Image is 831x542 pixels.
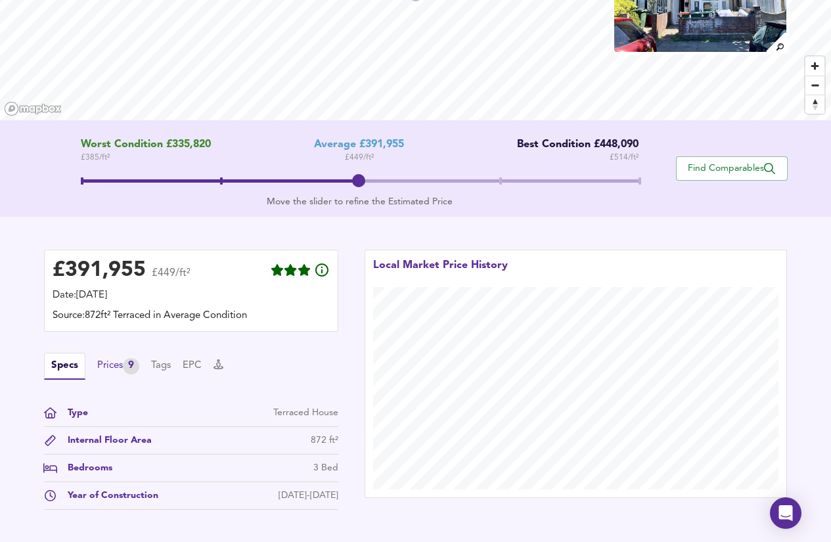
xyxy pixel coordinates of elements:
[81,195,639,208] div: Move the slider to refine the Estimated Price
[311,434,338,447] div: 872 ft²
[53,309,330,323] div: Source: 872ft² Terraced in Average Condition
[805,95,824,114] button: Reset bearing to north
[765,31,788,54] img: search
[123,358,139,374] div: 9
[610,151,639,164] span: £ 514 / ft²
[57,406,88,420] div: Type
[57,461,112,475] div: Bedrooms
[676,156,788,181] button: Find Comparables
[57,489,158,503] div: Year of Construction
[273,406,338,420] div: Terraced House
[373,258,508,287] div: Local Market Price History
[81,151,211,164] span: £ 385 / ft²
[183,359,202,373] button: EPC
[507,139,639,151] div: Best Condition £448,090
[151,359,171,373] button: Tags
[314,139,404,151] div: Average £391,955
[44,353,85,380] button: Specs
[81,139,211,151] span: Worst Condition £335,820
[683,162,780,175] span: Find Comparables
[805,76,824,95] button: Zoom out
[53,261,146,281] div: £ 391,955
[97,358,139,374] button: Prices9
[313,461,338,475] div: 3 Bed
[770,497,801,529] div: Open Intercom Messenger
[4,101,62,116] a: Mapbox homepage
[279,489,338,503] div: [DATE]-[DATE]
[345,151,374,164] span: £ 449 / ft²
[57,434,152,447] div: Internal Floor Area
[53,288,330,303] div: Date: [DATE]
[152,268,191,287] span: £449/ft²
[805,56,824,76] button: Zoom in
[97,358,139,374] div: Prices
